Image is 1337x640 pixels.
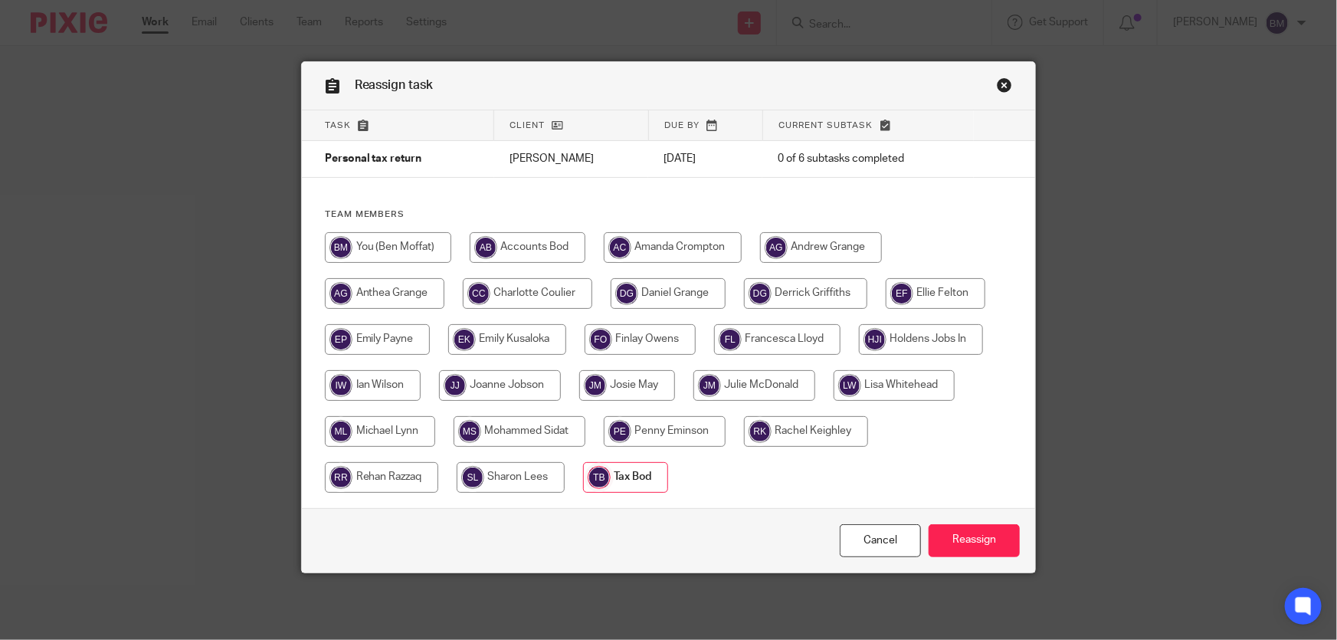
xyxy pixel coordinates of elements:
span: Client [510,121,545,130]
span: Personal tax return [325,154,422,165]
h4: Team members [325,208,1013,221]
span: Reassign task [355,79,434,91]
td: 0 of 6 subtasks completed [762,141,973,178]
input: Reassign [929,524,1020,557]
a: Close this dialog window [840,524,921,557]
p: [PERSON_NAME] [510,151,633,166]
span: Current subtask [778,121,873,130]
span: Task [325,121,351,130]
span: Due by [664,121,700,130]
a: Close this dialog window [997,77,1012,98]
p: [DATE] [664,151,747,166]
